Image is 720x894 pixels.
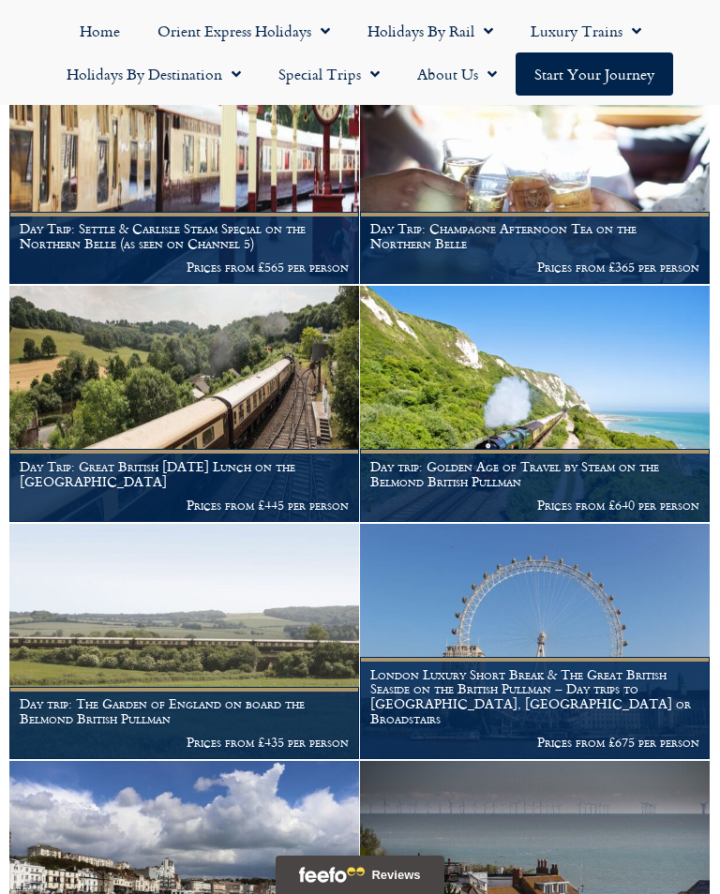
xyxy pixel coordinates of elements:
h1: Day trip: The Garden of England on board the Belmond British Pullman [20,696,349,726]
a: About Us [398,52,516,96]
a: Home [61,9,139,52]
h1: Day Trip: Champagne Afternoon Tea on the Northern Belle [370,221,699,251]
a: Day Trip: Settle & Carlisle Steam Special on the Northern Belle (as seen on Channel 5) Prices fro... [9,49,360,285]
a: Orient Express Holidays [139,9,349,52]
h1: Day Trip: Great British [DATE] Lunch on the [GEOGRAPHIC_DATA] [20,459,349,489]
a: Day trip: The Garden of England on board the Belmond British Pullman Prices from £435 per person [9,524,360,760]
nav: Menu [9,9,711,96]
a: Day Trip: Great British [DATE] Lunch on the [GEOGRAPHIC_DATA] Prices from £445 per person [9,286,360,522]
h1: London Luxury Short Break & The Great British Seaside on the British Pullman – Day trips to [GEOG... [370,667,699,726]
a: Start your Journey [516,52,673,96]
a: Holidays by Destination [48,52,260,96]
h1: Day trip: Golden Age of Travel by Steam on the Belmond British Pullman [370,459,699,489]
p: Prices from £675 per person [370,735,699,750]
p: Prices from £445 per person [20,498,349,513]
a: Day trip: Golden Age of Travel by Steam on the Belmond British Pullman Prices from £640 per person [360,286,711,522]
p: Prices from £435 per person [20,735,349,750]
h1: Day Trip: Settle & Carlisle Steam Special on the Northern Belle (as seen on Channel 5) [20,221,349,251]
a: Luxury Trains [512,9,660,52]
p: Prices from £365 per person [370,260,699,275]
p: Prices from £640 per person [370,498,699,513]
a: Holidays by Rail [349,9,512,52]
p: Prices from £565 per person [20,260,349,275]
a: Day Trip: Champagne Afternoon Tea on the Northern Belle Prices from £365 per person [360,49,711,285]
a: London Luxury Short Break & The Great British Seaside on the British Pullman – Day trips to [GEOG... [360,524,711,760]
a: Special Trips [260,52,398,96]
